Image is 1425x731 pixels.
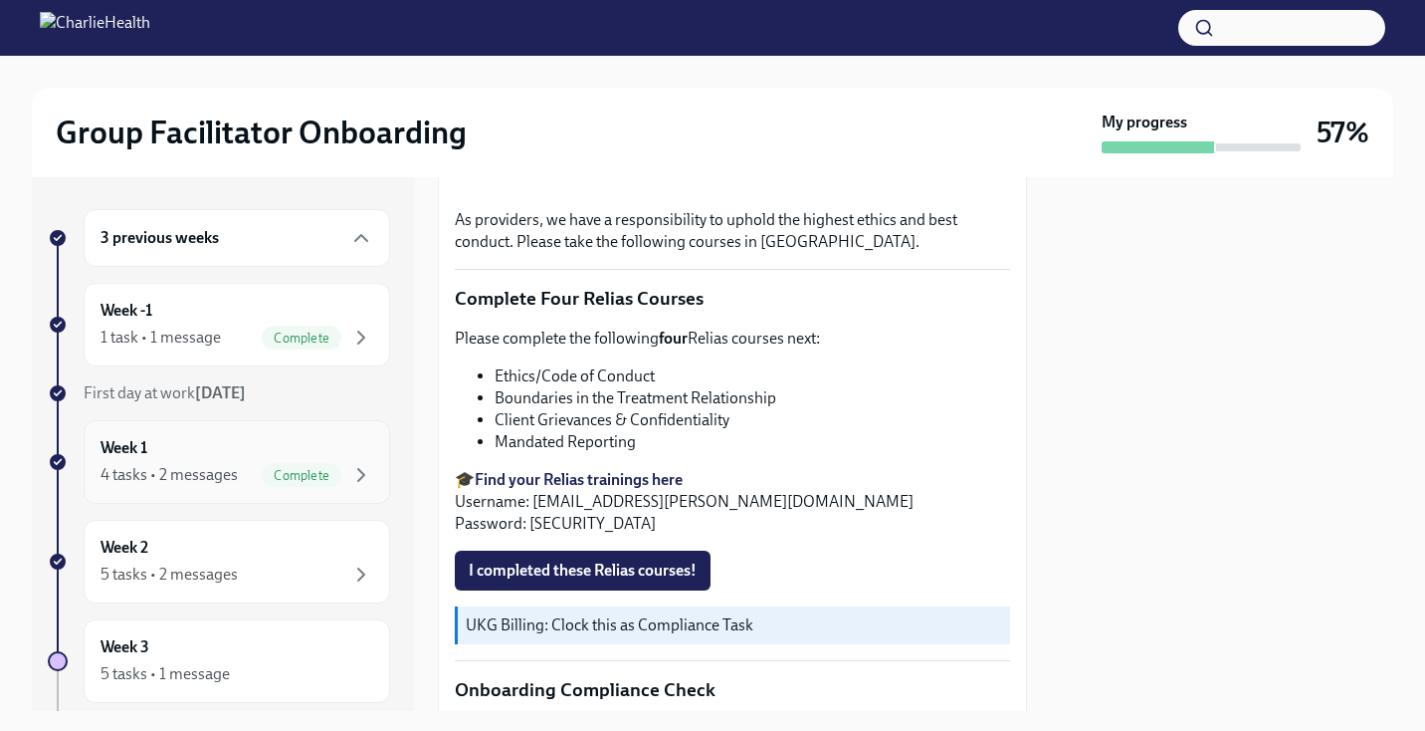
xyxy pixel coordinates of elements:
div: 5 tasks • 1 message [101,663,230,685]
p: Please complete the following Relias courses next: [455,328,1010,350]
h6: Week -1 [101,300,152,322]
h6: 3 previous weeks [101,227,219,249]
div: 1 task • 1 message [101,327,221,349]
p: 🎓 Username: [EMAIL_ADDRESS][PERSON_NAME][DOMAIN_NAME] Password: [SECURITY_DATA] [455,469,1010,535]
a: Week 25 tasks • 2 messages [48,520,390,604]
div: 4 tasks • 2 messages [101,464,238,486]
button: I completed these Relias courses! [455,551,711,591]
div: 5 tasks • 2 messages [101,564,238,586]
p: Complete Four Relias Courses [455,286,1010,312]
img: CharlieHealth [40,12,150,44]
h3: 57% [1317,115,1369,150]
span: Complete [262,331,341,346]
a: Find your Relias trainings here [475,470,683,489]
span: Complete [262,468,341,483]
span: First day at work [84,383,246,402]
p: As providers, we have a responsibility to uphold the highest ethics and best conduct. Please take... [455,209,1010,253]
li: Mandated Reporting [495,431,1010,453]
p: Onboarding Compliance Check [455,677,1010,703]
p: UKG Billing: Clock this as Compliance Task [466,614,1002,636]
strong: [DATE] [195,383,246,402]
a: Week 14 tasks • 2 messagesComplete [48,420,390,504]
a: First day at work[DATE] [48,382,390,404]
h2: Group Facilitator Onboarding [56,113,467,152]
strong: My progress [1102,112,1187,133]
li: Boundaries in the Treatment Relationship [495,387,1010,409]
span: I completed these Relias courses! [469,561,697,581]
a: Week -11 task • 1 messageComplete [48,283,390,366]
li: Client Grievances & Confidentiality [495,409,1010,431]
strong: four [659,329,688,348]
a: Week 35 tasks • 1 message [48,619,390,703]
div: 3 previous weeks [84,209,390,267]
h6: Week 2 [101,537,148,559]
h6: Week 1 [101,437,147,459]
h6: Week 3 [101,636,149,658]
li: Ethics/Code of Conduct [495,365,1010,387]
